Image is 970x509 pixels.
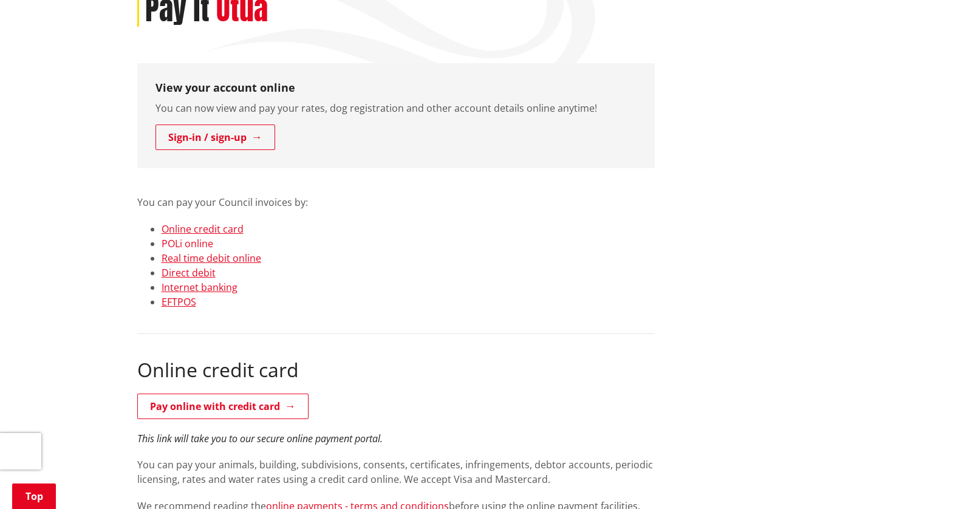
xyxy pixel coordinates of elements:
iframe: Messenger Launcher [914,458,958,502]
p: You can now view and pay your rates, dog registration and other account details online anytime! [155,101,637,115]
a: EFTPOS [162,295,196,309]
em: This link will take you to our secure online payment portal. [137,432,383,445]
a: Real time debit online [162,251,261,265]
h2: Online credit card [137,358,655,381]
a: POLi online [162,237,213,250]
a: Pay online with credit card [137,394,309,419]
p: You can pay your Council invoices by: [137,180,655,210]
p: You can pay your animals, building, subdivisions, consents, certificates, infringements, debtor a... [137,457,655,487]
h3: View your account online [155,81,637,95]
a: Sign-in / sign-up [155,125,275,150]
a: Direct debit [162,266,216,279]
a: Top [12,483,56,509]
a: Internet banking [162,281,237,294]
a: Online credit card [162,222,244,236]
